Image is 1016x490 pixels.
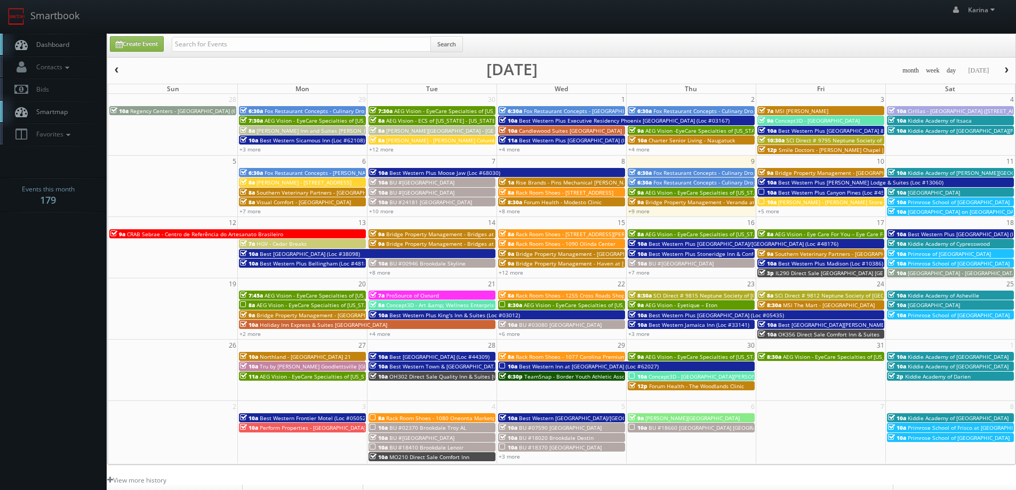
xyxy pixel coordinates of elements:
span: Karina [968,5,998,14]
span: BU #[GEOGRAPHIC_DATA] [649,260,714,267]
span: 10a [240,424,258,431]
button: Search [430,36,463,52]
span: AEG Vision - EyeCare Specialties of [US_STATE] – Elite Vision Care ([GEOGRAPHIC_DATA]) [645,230,869,238]
span: 10a [499,321,517,328]
span: 10a [370,434,388,441]
span: 9a [629,127,644,134]
span: AEG Vision - EyeCare Specialties of [US_STATE] – Southwest Orlando Eye Care [265,117,463,124]
span: 10a [758,260,777,267]
span: CRAB Sebrae - Centro de Referência do Artesanato Brasileiro [127,230,283,238]
span: Kiddie Academy of [GEOGRAPHIC_DATA] [908,363,1009,370]
span: 11a [240,373,258,380]
span: Bridge Property Management - Bridges at [GEOGRAPHIC_DATA] [386,240,548,247]
span: 10a [240,414,258,422]
span: 8a [758,292,773,299]
span: 10a [499,424,517,431]
span: 10a [888,198,906,206]
span: Kiddie Academy of Cypresswood [908,240,990,247]
span: MO210 Direct Sale Comfort Inn [389,453,469,461]
span: Regency Centers - [GEOGRAPHIC_DATA] (63020) [130,107,251,115]
span: 10a [888,363,906,370]
span: SCI Direct # 9812 Neptune Society of [GEOGRAPHIC_DATA] [775,292,924,299]
span: 7:30a [240,117,263,124]
span: Charter Senior Living - Naugatuck [649,136,735,144]
span: 6:30a [240,107,263,115]
span: 2p [888,373,903,380]
span: AEG Vision - EyeCare Specialties of [US_STATE] – Eyeworks of San Mateo Optometry [524,301,738,309]
span: AEG Vision - Eye Care For You – Eye Care For You ([PERSON_NAME]) [775,230,946,238]
span: Tue [426,84,438,93]
span: 8a [758,230,773,238]
span: 10a [888,208,906,215]
span: 10a [499,434,517,441]
span: Concept3D - Art &amp; Wellness Enterprises [386,301,500,309]
span: 10a [888,414,906,422]
span: 4 [1009,94,1015,105]
span: SCI Direct # 9795 Neptune Society of Chico [786,136,897,144]
span: 10a [629,311,647,319]
a: +10 more [369,207,394,215]
span: Sun [167,84,179,93]
span: 30 [487,94,497,105]
span: 8a [370,414,385,422]
span: 10a [758,198,777,206]
span: 10a [370,198,388,206]
span: 8a [240,189,255,196]
span: 10a [888,250,906,258]
a: +4 more [628,146,650,153]
span: Primrose School of [GEOGRAPHIC_DATA] [908,260,1010,267]
span: Bridge Property Management - Veranda at [GEOGRAPHIC_DATA] [645,198,809,206]
span: 2 [750,94,756,105]
span: 6:30p [499,373,523,380]
span: 10a [240,260,258,267]
span: 10a [758,321,777,328]
span: 8a [499,353,514,360]
span: 10a [888,240,906,247]
span: Bridge Property Management - [GEOGRAPHIC_DATA] [516,250,649,258]
span: Sat [945,84,955,93]
span: 10a [629,260,647,267]
span: 9a [110,230,125,238]
span: BU #07590 [GEOGRAPHIC_DATA] [519,424,602,431]
span: Fox Restaurant Concepts - Culinary Dropout - [GEOGRAPHIC_DATA] [265,107,433,115]
span: 9a [499,250,514,258]
span: Rack Room Shoes - 1080 Oneonta Marketplace [386,414,506,422]
span: 10a [370,179,388,186]
span: 6:30a [629,169,652,176]
span: Kiddie Academy of Itsaca [908,117,972,124]
span: 10a [240,321,258,328]
span: 5 [231,156,237,167]
span: 8a [240,127,255,134]
span: 6 [361,156,367,167]
span: ProSource of Oxnard [386,292,439,299]
span: BU #18660 [GEOGRAPHIC_DATA] [GEOGRAPHIC_DATA] [649,424,785,431]
span: BU #18020 Brookdale Destin [519,434,594,441]
a: +3 more [628,330,650,338]
span: SCI Direct # 9815 Neptune Society of [GEOGRAPHIC_DATA] [653,292,803,299]
span: Southern Veterinary Partners - [GEOGRAPHIC_DATA] [775,250,907,258]
span: BU #18410 Brookdale Lenoir [389,444,463,451]
span: 10a [888,301,906,309]
a: View more history [107,476,166,485]
span: TeamSnap - Border Youth Athletic Association [524,373,643,380]
span: Bridge Property Management - Haven at [GEOGRAPHIC_DATA] [516,260,674,267]
span: Smile Doctors - [PERSON_NAME] Chapel [PERSON_NAME] Orthodontics [779,146,959,154]
span: 8:30a [499,301,522,309]
a: +9 more [628,207,650,215]
span: 8a [629,230,644,238]
span: Kiddie Academy of Darien [905,373,971,380]
span: MSI The Mart - [GEOGRAPHIC_DATA] [783,301,875,309]
a: Create Event [110,36,164,52]
span: Smartmap [31,107,68,116]
span: 10a [370,353,388,360]
span: Dashboard [31,40,69,49]
span: Best [GEOGRAPHIC_DATA][PERSON_NAME] (Loc #32091) [778,321,921,328]
span: 28 [228,94,237,105]
span: 12p [629,382,647,390]
span: Northland - [GEOGRAPHIC_DATA] 21 [260,353,351,360]
span: Best Western Plus [GEOGRAPHIC_DATA] (Loc #05435) [649,311,784,319]
span: Best Western Plus Bellingham (Loc #48188) [260,260,372,267]
span: 10a [629,250,647,258]
span: 6:30a [499,107,522,115]
a: +3 more [499,453,520,460]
